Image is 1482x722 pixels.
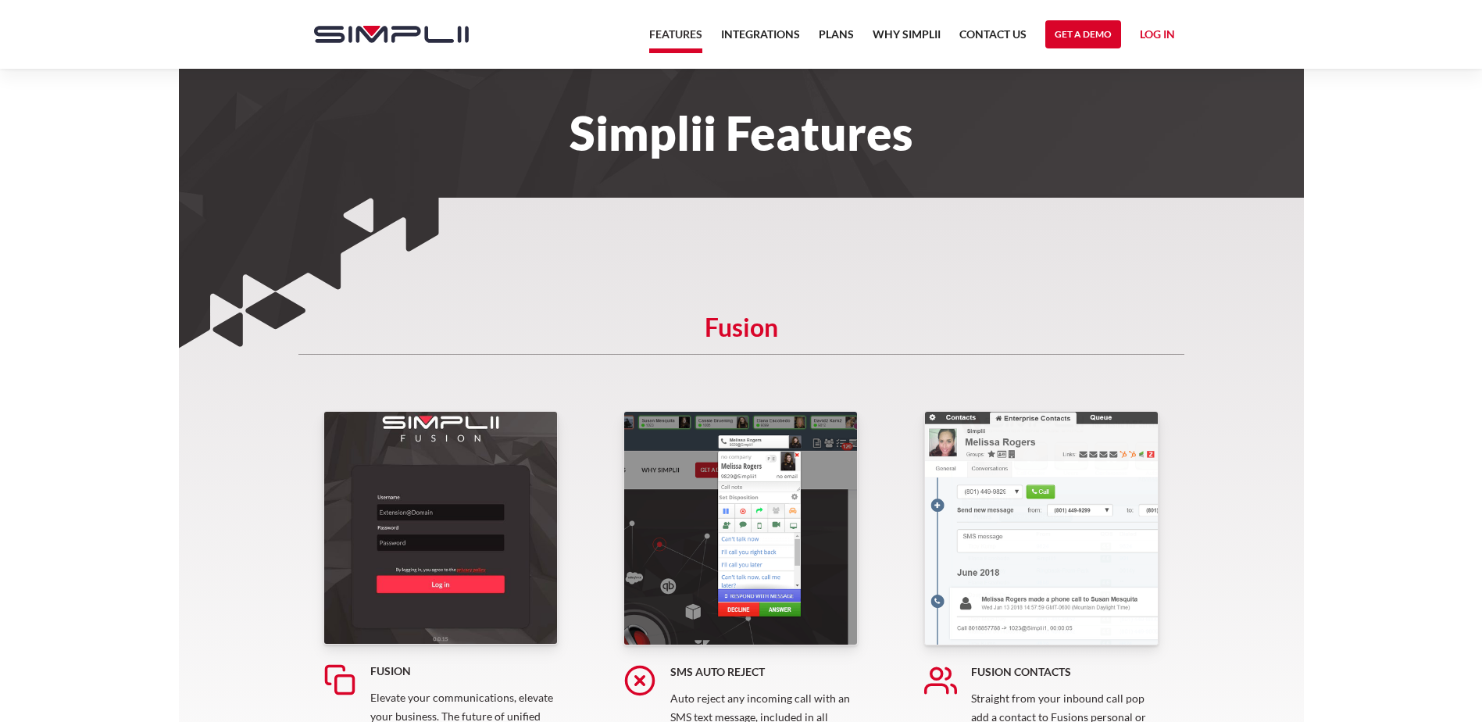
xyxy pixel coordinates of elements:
[721,25,800,53] a: Integrations
[971,664,1159,680] h5: Fusion Contacts
[1140,25,1175,48] a: Log in
[649,25,702,53] a: Features
[819,25,854,53] a: Plans
[670,664,858,680] h5: SMS Auto Reject
[873,25,941,53] a: Why Simplii
[298,116,1184,150] h1: Simplii Features
[314,26,469,43] img: Simplii
[1045,20,1121,48] a: Get a Demo
[370,663,558,679] h5: Fusion
[298,320,1184,355] h5: Fusion
[959,25,1027,53] a: Contact US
